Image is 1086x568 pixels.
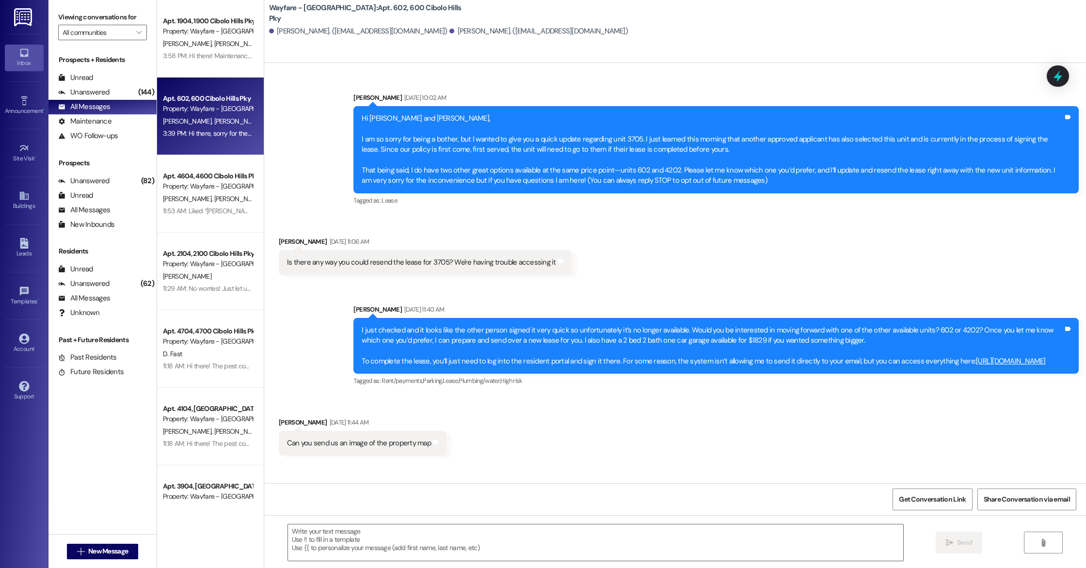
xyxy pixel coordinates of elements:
[58,131,118,141] div: WO Follow-ups
[58,367,124,377] div: Future Residents
[136,85,157,100] div: (144)
[163,104,253,114] div: Property: Wayfare - [GEOGRAPHIC_DATA]
[977,489,1076,510] button: Share Conversation via email
[163,481,253,491] div: Apt. 3904, [GEOGRAPHIC_DATA]
[163,16,253,26] div: Apt. 1904, 1900 Cibolo Hills Pky
[976,356,1046,366] a: [URL][DOMAIN_NAME]
[58,220,114,230] div: New Inbounds
[402,304,444,315] div: [DATE] 11:40 AM
[946,539,953,547] i: 
[163,249,253,259] div: Apt. 2104, 2100 Cibolo Hills Pky
[163,94,253,104] div: Apt. 602, 600 Cibolo Hills Pky
[163,491,253,502] div: Property: Wayfare - [GEOGRAPHIC_DATA]
[163,194,214,203] span: [PERSON_NAME]
[353,93,1079,106] div: [PERSON_NAME]
[382,196,397,205] span: Lease
[88,546,128,556] span: New Message
[58,205,110,215] div: All Messages
[35,154,36,160] span: •
[449,26,628,36] div: [PERSON_NAME]. ([EMAIL_ADDRESS][DOMAIN_NAME])
[163,206,1014,215] div: 11:53 AM: Liked “[PERSON_NAME] (Wayfare - [GEOGRAPHIC_DATA]): Hi there! The pest control company ...
[163,26,253,36] div: Property: Wayfare - [GEOGRAPHIC_DATA]
[957,537,972,548] span: Send
[402,93,446,103] div: [DATE] 10:02 AM
[58,176,110,186] div: Unanswered
[382,377,423,385] span: Rent/payments ,
[58,264,93,274] div: Unread
[5,235,44,261] a: Leads
[48,335,157,345] div: Past + Future Residents
[58,352,117,363] div: Past Residents
[58,102,110,112] div: All Messages
[362,113,1063,186] div: Hi [PERSON_NAME] and [PERSON_NAME], I am so sorry for being a bother, but I wanted to give you a ...
[136,29,142,36] i: 
[279,417,447,431] div: [PERSON_NAME]
[163,272,211,281] span: [PERSON_NAME]
[893,489,972,510] button: Get Conversation Link
[5,188,44,214] a: Buildings
[362,325,1063,367] div: I just checked and it looks like the other person signed it very quick so unfortunately it’s no l...
[163,404,253,414] div: Apt. 4104, [GEOGRAPHIC_DATA]
[63,25,131,40] input: All communities
[214,117,262,126] span: [PERSON_NAME]
[77,548,84,555] i: 
[58,87,110,97] div: Unanswered
[1039,539,1047,547] i: 
[5,331,44,357] a: Account
[5,378,44,404] a: Support
[214,39,262,48] span: [PERSON_NAME]
[163,39,214,48] span: [PERSON_NAME]
[43,106,45,113] span: •
[58,308,99,318] div: Unknown
[353,374,1079,388] div: Tagged as:
[58,293,110,303] div: All Messages
[327,417,369,427] div: [DATE] 11:44 AM
[327,237,369,247] div: [DATE] 11:06 AM
[163,171,253,181] div: Apt. 4604, 4600 Cibolo Hills Pky
[58,73,93,83] div: Unread
[138,276,157,291] div: (62)
[269,26,447,36] div: [PERSON_NAME]. ([EMAIL_ADDRESS][DOMAIN_NAME])
[163,349,182,358] span: D. Fast
[163,362,843,370] div: 11:18 AM: Hi there! The pest control company is here and is going to arrive at your unit momentar...
[163,427,214,436] span: [PERSON_NAME]
[58,279,110,289] div: Unanswered
[423,377,443,385] span: Parking ,
[139,174,157,189] div: (82)
[163,284,276,293] div: 11:29 AM: No worries! Just let us know 😊
[936,532,983,553] button: Send
[163,439,1010,448] div: 11:18 AM: Hi there! The pest control company is here and is going to arrive at your unit momentar...
[214,194,262,203] span: [PERSON_NAME]
[58,10,147,25] label: Viewing conversations for
[500,377,522,385] span: High risk
[163,51,408,60] div: 3:58 PM: Hi there! Maintenance is on the way to complete your most recent work order.
[37,297,39,303] span: •
[67,544,139,559] button: New Message
[459,377,500,385] span: Plumbing/water ,
[287,257,556,268] div: Is there any way you could resend the lease for 3705? We're having trouble accessing it
[269,3,463,24] b: Wayfare - [GEOGRAPHIC_DATA]: Apt. 602, 600 Cibolo Hills Pky
[214,427,265,436] span: [PERSON_NAME]
[353,304,1079,318] div: [PERSON_NAME]
[58,116,112,126] div: Maintenance
[5,45,44,71] a: Inbox
[163,259,253,269] div: Property: Wayfare - [GEOGRAPHIC_DATA]
[899,494,966,505] span: Get Conversation Link
[48,55,157,65] div: Prospects + Residents
[984,494,1070,505] span: Share Conversation via email
[353,193,1079,207] div: Tagged as:
[163,336,253,347] div: Property: Wayfare - [GEOGRAPHIC_DATA]
[5,140,44,166] a: Site Visit •
[443,377,459,385] span: Lease ,
[14,8,34,26] img: ResiDesk Logo
[48,158,157,168] div: Prospects
[163,181,253,191] div: Property: Wayfare - [GEOGRAPHIC_DATA]
[287,438,431,448] div: Can you send us an image of the property map
[279,237,572,250] div: [PERSON_NAME]
[5,283,44,309] a: Templates •
[48,246,157,256] div: Residents
[58,190,93,201] div: Unread
[163,414,253,424] div: Property: Wayfare - [GEOGRAPHIC_DATA]
[163,117,214,126] span: [PERSON_NAME]
[163,326,253,336] div: Apt. 4704, 4700 Cibolo Hills Pky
